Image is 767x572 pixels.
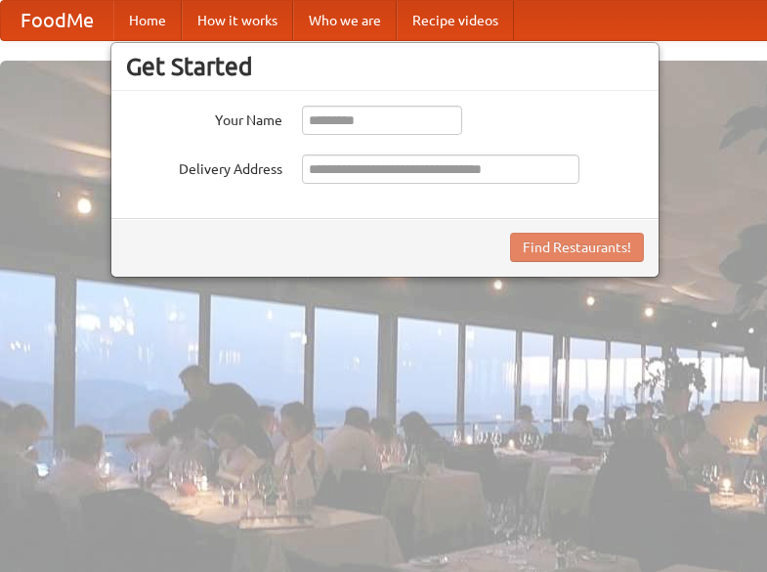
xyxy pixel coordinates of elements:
[510,233,644,262] button: Find Restaurants!
[126,52,644,81] h3: Get Started
[113,1,182,40] a: Home
[126,154,282,179] label: Delivery Address
[126,106,282,130] label: Your Name
[182,1,293,40] a: How it works
[397,1,514,40] a: Recipe videos
[293,1,397,40] a: Who we are
[1,1,113,40] a: FoodMe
